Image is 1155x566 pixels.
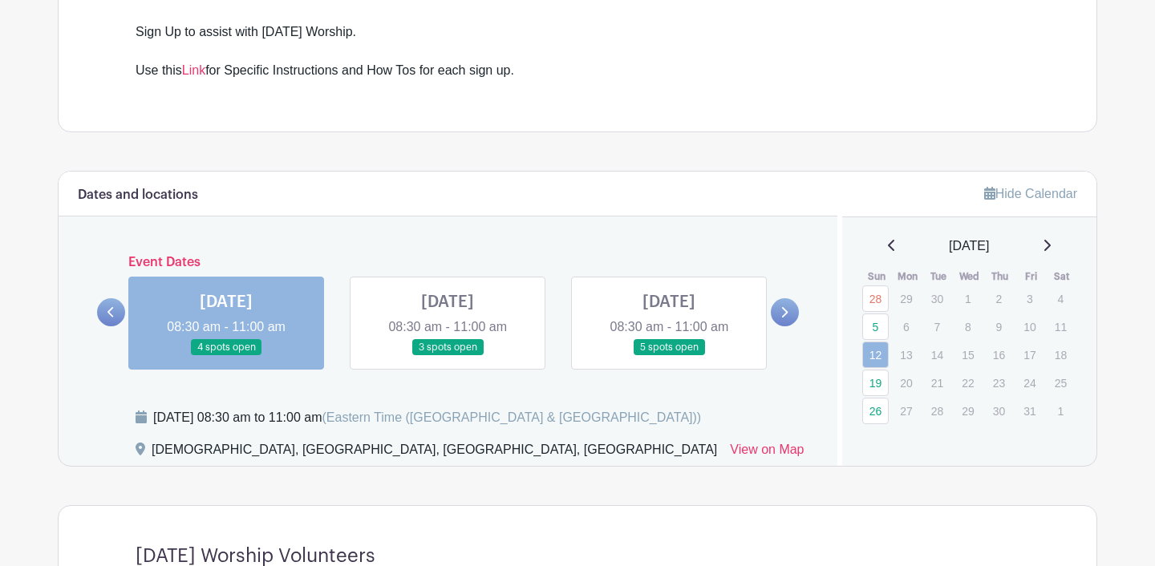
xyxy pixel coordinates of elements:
th: Tue [923,269,954,285]
a: 12 [862,342,889,368]
p: 8 [954,314,981,339]
div: [DEMOGRAPHIC_DATA], [GEOGRAPHIC_DATA], [GEOGRAPHIC_DATA], [GEOGRAPHIC_DATA] [152,440,717,466]
h6: Dates and locations [78,188,198,203]
p: 15 [954,342,981,367]
p: 24 [1016,370,1043,395]
p: 6 [893,314,919,339]
a: 19 [862,370,889,396]
p: 29 [893,286,919,311]
p: 7 [924,314,950,339]
p: 3 [1016,286,1043,311]
p: 16 [986,342,1012,367]
span: (Eastern Time ([GEOGRAPHIC_DATA] & [GEOGRAPHIC_DATA])) [322,410,701,424]
div: Sign Up to assist with [DATE] Worship. Use this for Specific Instructions and How Tos for each si... [136,22,1019,80]
a: 28 [862,285,889,312]
p: 23 [986,370,1012,395]
th: Wed [954,269,985,285]
p: 18 [1048,342,1074,367]
th: Thu [985,269,1016,285]
h6: Event Dates [125,255,771,270]
th: Mon [892,269,923,285]
a: 5 [862,313,889,340]
p: 13 [893,342,919,367]
p: 17 [1016,342,1043,367]
div: [DATE] 08:30 am to 11:00 am [153,408,701,427]
th: Fri [1015,269,1047,285]
a: View on Map [730,440,804,466]
p: 29 [954,398,981,423]
p: 4 [1048,286,1074,311]
a: Hide Calendar [984,187,1077,200]
p: 14 [924,342,950,367]
p: 10 [1016,314,1043,339]
th: Sat [1047,269,1078,285]
p: 21 [924,370,950,395]
a: Link [182,63,205,77]
p: 27 [893,398,919,423]
p: 20 [893,370,919,395]
p: 28 [924,398,950,423]
p: 31 [1016,398,1043,423]
p: 9 [986,314,1012,339]
th: Sun [861,269,893,285]
p: 1 [954,286,981,311]
p: 30 [986,398,1012,423]
p: 2 [986,286,1012,311]
a: 26 [862,398,889,424]
p: 30 [924,286,950,311]
p: 22 [954,370,981,395]
span: [DATE] [949,237,989,256]
p: 1 [1048,398,1074,423]
p: 25 [1048,370,1074,395]
p: 11 [1048,314,1074,339]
